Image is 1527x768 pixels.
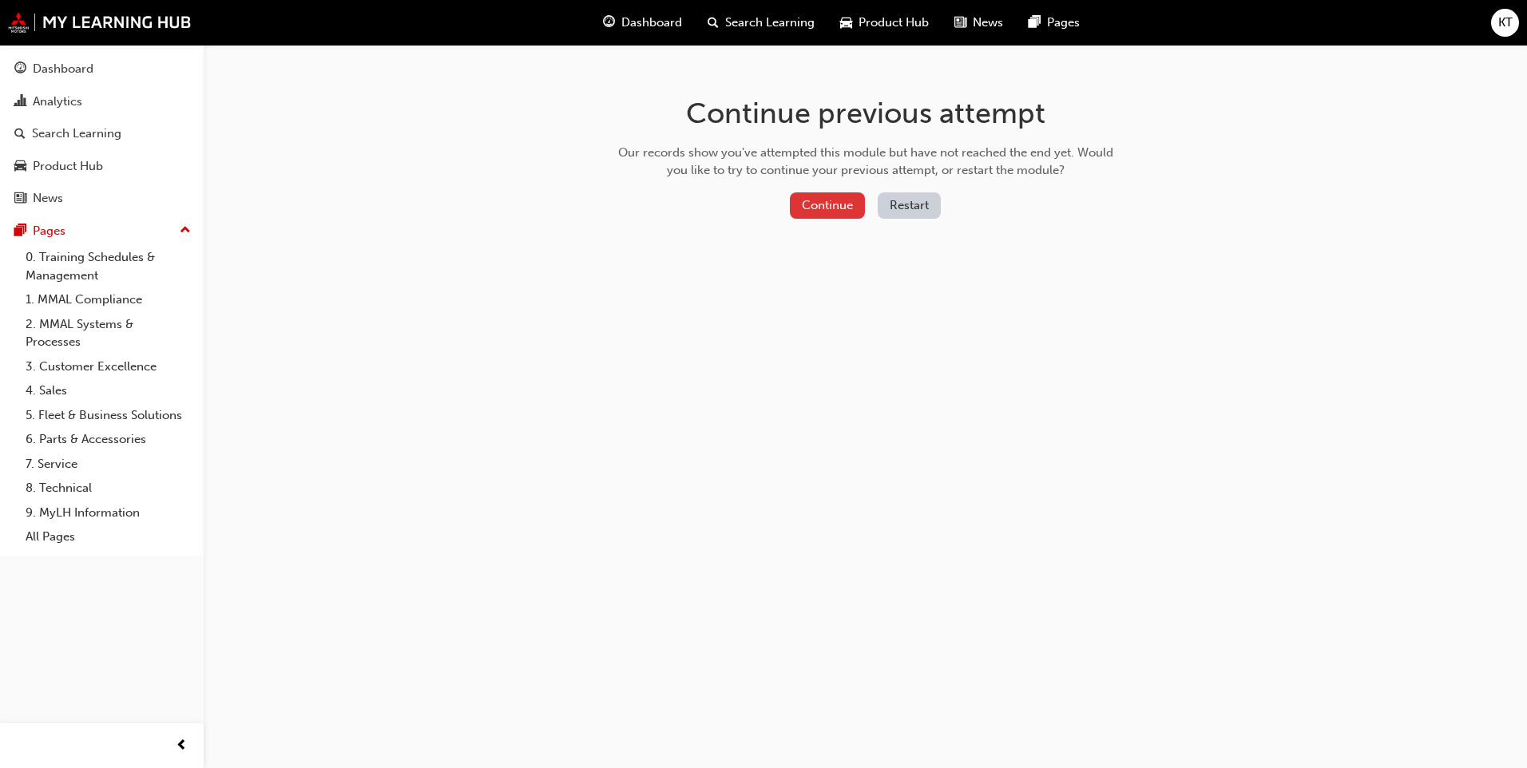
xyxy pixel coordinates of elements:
[6,216,197,246] button: Pages
[790,192,865,219] button: Continue
[19,287,197,312] a: 1. MMAL Compliance
[14,224,26,239] span: pages-icon
[1016,6,1093,39] a: pages-iconPages
[603,13,615,33] span: guage-icon
[859,14,929,32] span: Product Hub
[32,125,121,143] div: Search Learning
[19,525,197,549] a: All Pages
[180,220,191,241] span: up-icon
[1498,14,1513,32] span: KT
[33,60,93,78] div: Dashboard
[973,14,1003,32] span: News
[613,96,1119,131] h1: Continue previous attempt
[14,160,26,174] span: car-icon
[840,13,852,33] span: car-icon
[19,312,197,354] a: 2. MMAL Systems & Processes
[19,476,197,501] a: 8. Technical
[176,736,188,756] span: prev-icon
[14,192,26,206] span: news-icon
[954,13,966,33] span: news-icon
[708,13,719,33] span: search-icon
[6,51,197,216] button: DashboardAnalyticsSearch LearningProduct HubNews
[19,378,197,403] a: 4. Sales
[19,354,197,379] a: 3. Customer Excellence
[33,93,82,111] div: Analytics
[33,222,65,240] div: Pages
[33,189,63,208] div: News
[14,95,26,109] span: chart-icon
[878,192,941,219] button: Restart
[19,452,197,477] a: 7. Service
[6,54,197,84] a: Dashboard
[19,427,197,452] a: 6. Parts & Accessories
[827,6,942,39] a: car-iconProduct Hub
[6,152,197,181] a: Product Hub
[613,144,1119,180] div: Our records show you've attempted this module but have not reached the end yet. Would you like to...
[1047,14,1080,32] span: Pages
[725,14,815,32] span: Search Learning
[19,245,197,287] a: 0. Training Schedules & Management
[14,62,26,77] span: guage-icon
[19,501,197,525] a: 9. MyLH Information
[14,127,26,141] span: search-icon
[33,157,103,176] div: Product Hub
[6,184,197,213] a: News
[6,87,197,117] a: Analytics
[8,12,192,33] img: mmal
[590,6,695,39] a: guage-iconDashboard
[695,6,827,39] a: search-iconSearch Learning
[19,403,197,428] a: 5. Fleet & Business Solutions
[1491,9,1519,37] button: KT
[1029,13,1041,33] span: pages-icon
[942,6,1016,39] a: news-iconNews
[6,119,197,148] a: Search Learning
[621,14,682,32] span: Dashboard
